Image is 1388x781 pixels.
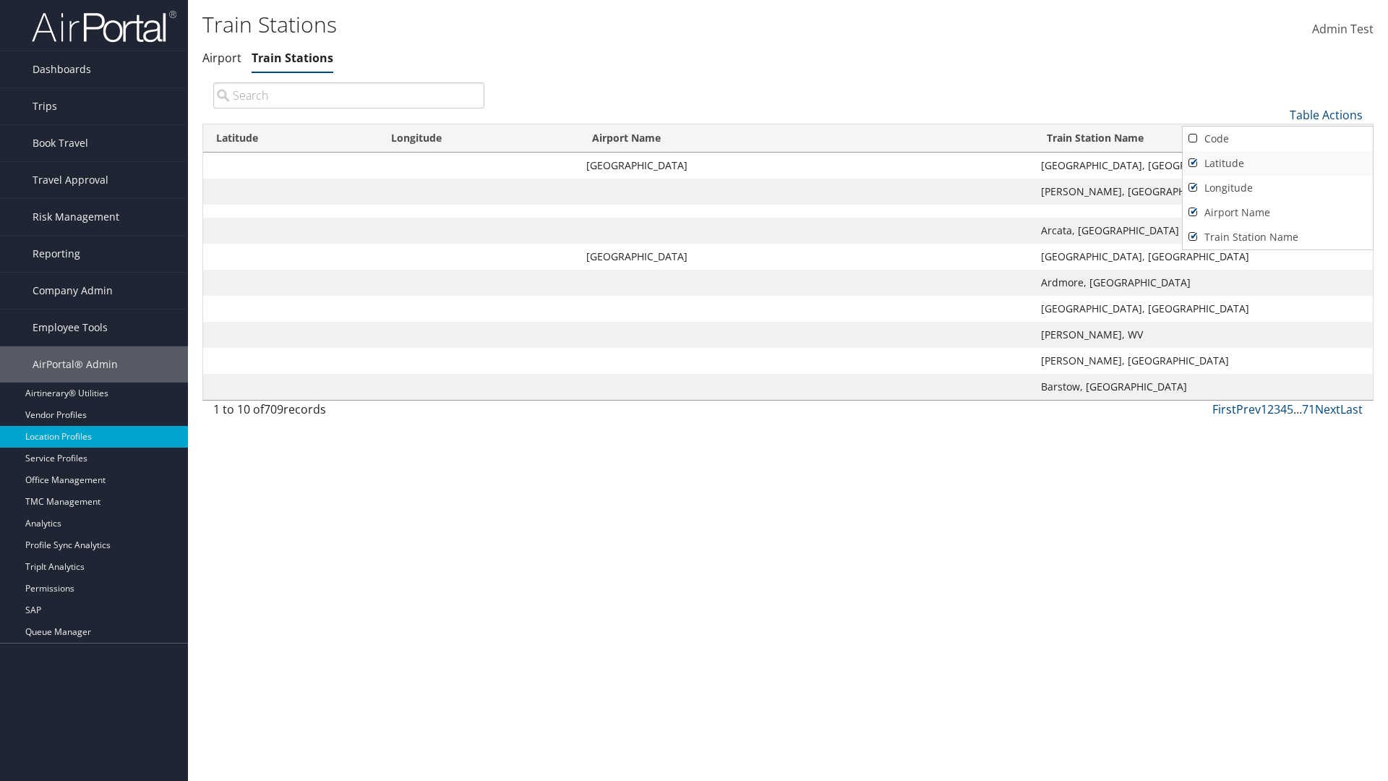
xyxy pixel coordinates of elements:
span: Reporting [33,236,80,272]
span: Trips [33,88,57,124]
span: Dashboards [33,51,91,88]
a: Longitude [1183,176,1373,200]
a: Train Station Name [1183,225,1373,249]
img: airportal-logo.png [32,9,176,43]
a: Latitude [1183,151,1373,176]
span: Book Travel [33,125,88,161]
span: Company Admin [33,273,113,309]
span: Travel Approval [33,162,108,198]
a: Airport Name [1183,200,1373,225]
span: Employee Tools [33,310,108,346]
a: Code [1183,127,1373,151]
span: AirPortal® Admin [33,346,118,383]
span: Risk Management [33,199,119,235]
